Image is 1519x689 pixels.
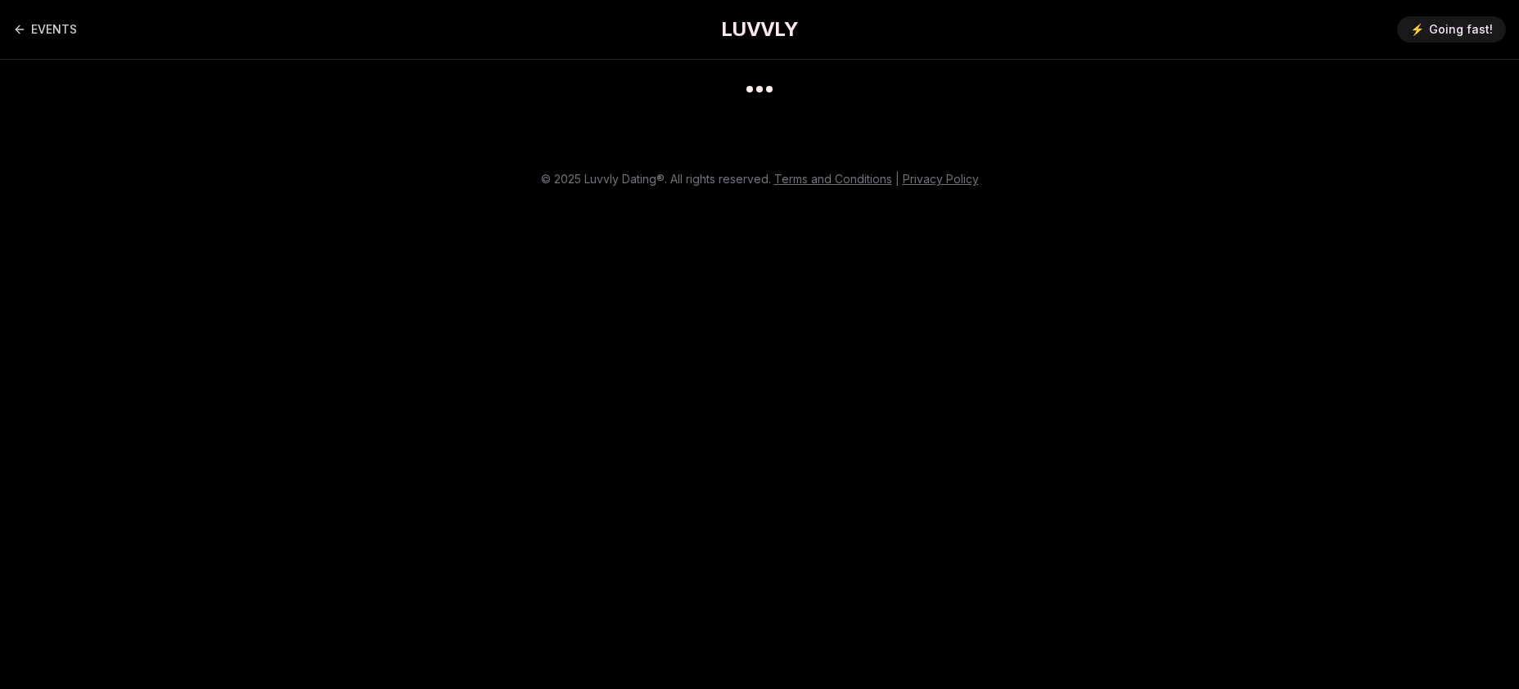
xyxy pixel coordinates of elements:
a: Back to events [13,13,77,46]
a: Terms and Conditions [774,172,892,186]
a: LUVVLY [721,16,798,43]
span: ⚡️ [1410,21,1424,38]
span: | [895,172,899,186]
a: Privacy Policy [903,172,979,186]
span: Going fast! [1429,21,1493,38]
